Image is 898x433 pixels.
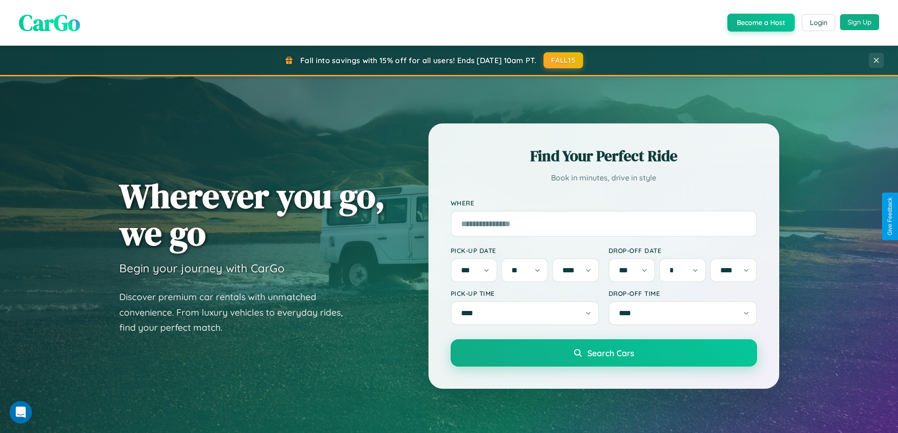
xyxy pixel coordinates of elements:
p: Discover premium car rentals with unmatched convenience. From luxury vehicles to everyday rides, ... [119,289,355,335]
button: FALL15 [544,52,583,68]
span: CarGo [19,7,80,38]
button: Login [802,14,835,31]
button: Sign Up [840,14,879,30]
span: Search Cars [587,348,634,358]
label: Drop-off Date [609,246,757,254]
label: Where [451,199,757,207]
label: Pick-up Date [451,246,599,254]
h2: Find Your Perfect Ride [451,146,757,166]
h3: Begin your journey with CarGo [119,261,285,275]
button: Become a Host [727,14,795,32]
iframe: Intercom live chat [9,401,32,424]
label: Drop-off Time [609,289,757,297]
label: Pick-up Time [451,289,599,297]
button: Search Cars [451,339,757,367]
h1: Wherever you go, we go [119,177,385,252]
div: Give Feedback [887,197,893,236]
span: Fall into savings with 15% off for all users! Ends [DATE] 10am PT. [300,56,536,65]
p: Book in minutes, drive in style [451,171,757,185]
